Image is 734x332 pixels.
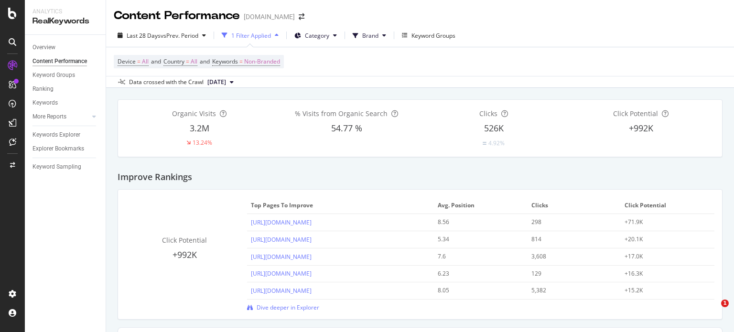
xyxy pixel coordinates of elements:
[305,32,329,40] span: Category
[625,235,702,244] div: +20.1K
[531,201,615,210] span: Clicks
[32,98,99,108] a: Keywords
[32,144,99,154] a: Explorer Bookmarks
[613,109,658,118] span: Click Potential
[32,70,99,80] a: Keyword Groups
[398,28,459,43] button: Keyword Groups
[200,57,210,65] span: and
[114,8,240,24] div: Content Performance
[244,12,295,21] div: [DOMAIN_NAME]
[295,109,388,118] span: % Visits from Organic Search
[190,122,209,134] span: 3.2M
[204,76,237,88] button: [DATE]
[172,109,216,118] span: Organic Visits
[251,269,312,278] a: [URL][DOMAIN_NAME]
[438,252,515,261] div: 7.6
[32,130,80,140] div: Keywords Explorer
[438,235,515,244] div: 5.34
[251,201,428,210] span: Top pages to improve
[629,122,653,134] span: +992K
[488,139,505,147] div: 4.92%
[218,28,282,43] button: 1 Filter Applied
[349,28,390,43] button: Brand
[118,57,136,65] span: Device
[207,78,226,86] span: 2025 Sep. 4th
[721,300,729,307] span: 1
[32,84,99,94] a: Ranking
[531,235,609,244] div: 814
[531,269,609,278] div: 129
[151,57,161,65] span: and
[32,112,66,122] div: More Reports
[625,286,702,295] div: +15.2K
[231,32,271,40] div: 1 Filter Applied
[244,55,280,68] span: Non-Branded
[32,56,87,66] div: Content Performance
[531,286,609,295] div: 5,382
[438,286,515,295] div: 8.05
[32,98,58,108] div: Keywords
[32,162,81,172] div: Keyword Sampling
[32,56,99,66] a: Content Performance
[163,57,184,65] span: Country
[114,28,210,43] button: Last 28 DaysvsPrev. Period
[127,32,161,40] span: Last 28 Days
[483,142,486,145] img: Equal
[32,16,98,27] div: RealKeywords
[161,32,198,40] span: vs Prev. Period
[251,287,312,295] a: [URL][DOMAIN_NAME]
[32,162,99,172] a: Keyword Sampling
[625,201,708,210] span: Click Potential
[251,253,312,261] a: [URL][DOMAIN_NAME]
[129,78,204,86] div: Data crossed with the Crawl
[251,236,312,244] a: [URL][DOMAIN_NAME]
[438,218,515,226] div: 8.56
[193,139,212,147] div: 13.24%
[32,130,99,140] a: Keywords Explorer
[257,303,319,311] span: Dive deeper in Explorer
[291,28,341,43] button: Category
[142,55,149,68] span: All
[32,8,98,16] div: Analytics
[247,303,319,311] a: Dive deeper in Explorer
[484,122,504,134] span: 526K
[625,269,702,278] div: +16.3K
[137,57,140,65] span: =
[118,172,192,182] h2: Improve Rankings
[32,112,89,122] a: More Reports
[162,236,207,245] span: Click Potential
[32,84,54,94] div: Ranking
[362,32,378,40] span: Brand
[331,122,362,134] span: 54.77 %
[479,109,497,118] span: Clicks
[173,249,197,260] span: +992K
[702,300,724,322] iframe: Intercom live chat
[251,218,312,226] a: [URL][DOMAIN_NAME]
[212,57,238,65] span: Keywords
[32,144,84,154] div: Explorer Bookmarks
[299,13,304,20] div: arrow-right-arrow-left
[32,70,75,80] div: Keyword Groups
[411,32,455,40] div: Keyword Groups
[438,269,515,278] div: 6.23
[625,218,702,226] div: +71.9K
[438,201,521,210] span: Avg. Position
[186,57,189,65] span: =
[239,57,243,65] span: =
[625,252,702,261] div: +17.0K
[531,218,609,226] div: 298
[32,43,99,53] a: Overview
[32,43,55,53] div: Overview
[191,55,197,68] span: All
[531,252,609,261] div: 3,608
